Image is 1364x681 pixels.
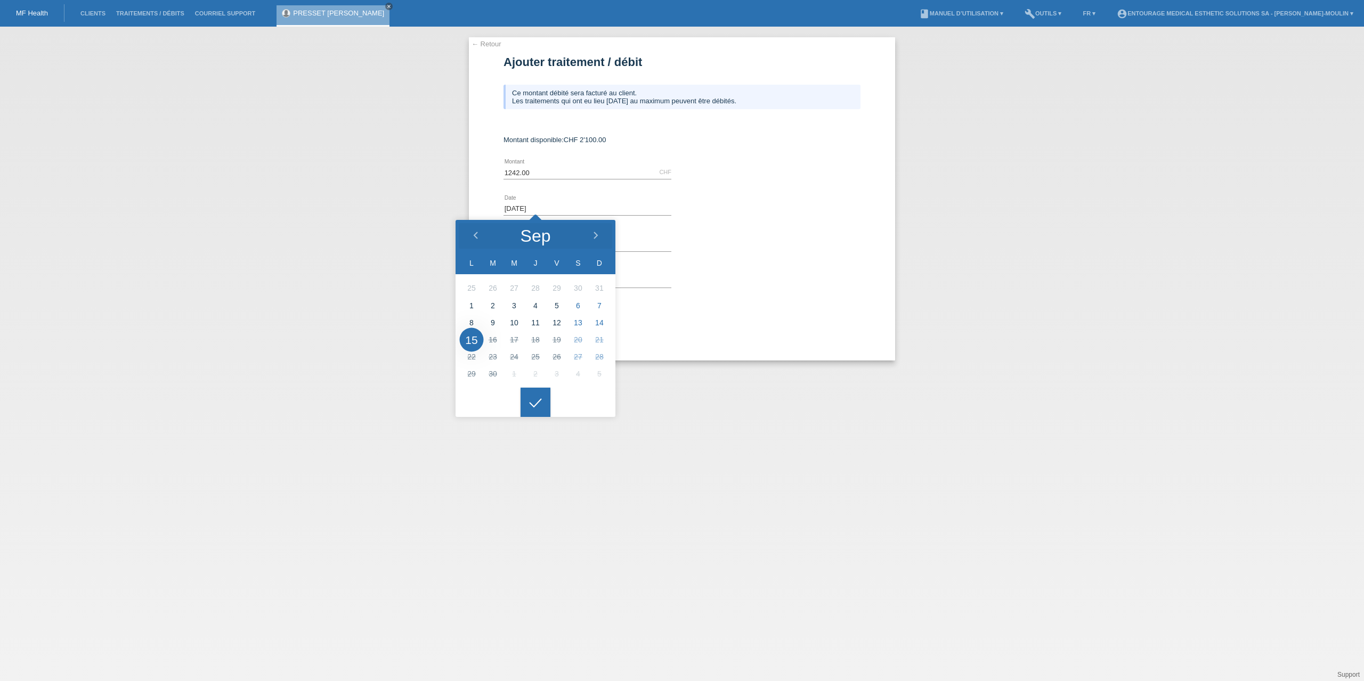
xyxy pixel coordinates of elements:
[75,10,111,17] a: Clients
[504,136,860,144] div: Montant disponible:
[386,4,392,9] i: close
[521,227,551,244] div: Sep
[564,136,606,144] span: CHF 2'100.00
[1077,10,1101,17] a: FR ▾
[472,40,501,48] a: ← Retour
[190,10,261,17] a: Courriel Support
[1025,9,1035,19] i: build
[16,9,48,17] a: MF Health
[659,169,671,175] div: CHF
[504,55,860,69] h1: Ajouter traitement / débit
[1337,671,1360,678] a: Support
[914,10,1009,17] a: bookManuel d’utilisation ▾
[1019,10,1067,17] a: buildOutils ▾
[293,9,384,17] a: PRESSET [PERSON_NAME]
[1117,9,1127,19] i: account_circle
[111,10,190,17] a: Traitements / débits
[1111,10,1359,17] a: account_circleENTOURAGE Medical Esthetic Solutions SA - [PERSON_NAME]-Moulin ▾
[919,9,930,19] i: book
[385,3,393,10] a: close
[504,85,860,109] div: Ce montant débité sera facturé au client. Les traitements qui ont eu lieu [DATE] au maximum peuve...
